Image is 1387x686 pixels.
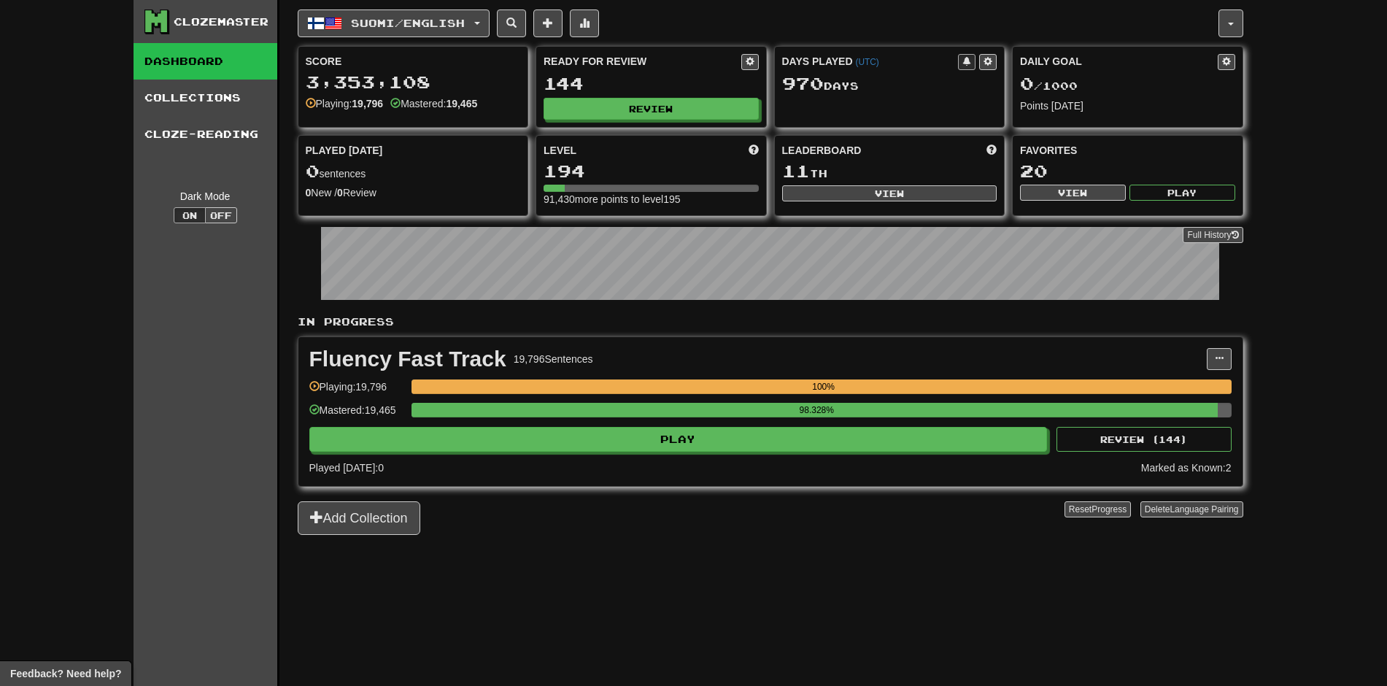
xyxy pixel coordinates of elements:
[1020,162,1235,180] div: 20
[309,462,384,474] span: Played [DATE]: 0
[351,17,465,29] span: Suomi / English
[390,96,477,111] div: Mastered:
[986,143,997,158] span: This week in points, UTC
[1183,227,1243,243] a: Full History
[309,427,1048,452] button: Play
[1020,185,1126,201] button: View
[306,96,384,111] div: Playing:
[306,73,521,91] div: 3,353,108
[134,116,277,153] a: Cloze-Reading
[306,162,521,181] div: sentences
[782,73,824,93] span: 970
[309,379,404,404] div: Playing: 19,796
[306,187,312,199] strong: 0
[544,74,759,93] div: 144
[1129,185,1235,201] button: Play
[1020,73,1034,93] span: 0
[1141,460,1232,475] div: Marked as Known: 2
[533,9,563,37] button: Add sentence to collection
[416,379,1232,394] div: 100%
[514,352,593,366] div: 19,796 Sentences
[782,161,810,181] span: 11
[306,143,383,158] span: Played [DATE]
[174,207,206,223] button: On
[544,162,759,180] div: 194
[144,189,266,204] div: Dark Mode
[306,54,521,69] div: Score
[205,207,237,223] button: Off
[782,185,997,201] button: View
[1170,504,1238,514] span: Language Pairing
[782,162,997,181] div: th
[1056,427,1232,452] button: Review (144)
[337,187,343,199] strong: 0
[544,54,741,69] div: Ready for Review
[134,80,277,116] a: Collections
[1140,501,1243,517] button: DeleteLanguage Pairing
[306,185,521,200] div: New / Review
[497,9,526,37] button: Search sentences
[782,143,862,158] span: Leaderboard
[1020,99,1235,113] div: Points [DATE]
[306,161,320,181] span: 0
[10,666,121,681] span: Open feedback widget
[1092,504,1127,514] span: Progress
[1020,54,1218,70] div: Daily Goal
[309,348,506,370] div: Fluency Fast Track
[1020,80,1078,92] span: / 1000
[749,143,759,158] span: Score more points to level up
[570,9,599,37] button: More stats
[1020,143,1235,158] div: Favorites
[352,98,383,109] strong: 19,796
[782,54,959,69] div: Days Played
[446,98,477,109] strong: 19,465
[544,98,759,120] button: Review
[544,143,576,158] span: Level
[544,192,759,207] div: 91,430 more points to level 195
[134,43,277,80] a: Dashboard
[298,9,490,37] button: Suomi/English
[1065,501,1131,517] button: ResetProgress
[298,315,1243,329] p: In Progress
[855,57,878,67] a: (UTC)
[416,403,1218,417] div: 98.328%
[174,15,268,29] div: Clozemaster
[782,74,997,93] div: Day s
[309,403,404,427] div: Mastered: 19,465
[298,501,420,535] button: Add Collection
